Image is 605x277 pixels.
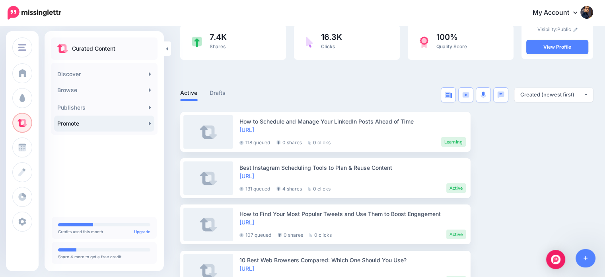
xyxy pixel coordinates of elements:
li: 0 shares [276,137,302,147]
button: Created (newest first) [514,88,593,102]
div: How to Schedule and Manage Your LinkedIn Posts Ahead of Time [239,117,466,126]
img: curate.png [57,44,68,53]
img: pointer-grey.png [308,141,311,145]
a: Active [180,88,198,98]
img: share-grey.png [278,233,282,237]
div: v 4.0.25 [22,13,39,19]
img: logo_orange.svg [13,13,19,19]
img: pointer-grey.png [308,187,311,191]
img: prize-red.png [420,36,428,48]
p: Visibility: [526,26,588,33]
div: How to Find Your Most Popular Tweets and Use Them to Boost Engagement [239,210,466,218]
img: pencil.png [573,28,578,32]
li: 0 shares [278,230,303,239]
img: clock-grey-darker.png [239,187,243,191]
span: Shares [210,43,226,49]
li: 4 shares [276,183,302,193]
a: Browse [54,82,154,98]
li: 0 clicks [308,183,331,193]
a: View Profile [526,40,588,54]
div: Keywords by Traffic [88,47,134,52]
li: Learning [441,137,466,147]
a: Public [557,26,578,32]
li: 107 queued [239,230,271,239]
span: 7.4K [210,33,227,41]
img: tab_domain_overview_orange.svg [21,46,28,53]
img: share-grey.png [276,187,280,191]
img: Missinglettr [8,6,61,20]
img: video-blue.png [462,92,469,98]
img: clock-grey-darker.png [239,141,243,145]
li: Active [446,183,466,193]
div: Domain: [DOMAIN_NAME] [21,21,88,27]
span: 100% [436,33,467,41]
li: 0 clicks [308,137,331,147]
img: microphone.png [480,91,486,98]
div: Open Intercom Messenger [546,250,565,269]
a: My Account [525,3,593,23]
img: menu.png [18,44,26,51]
img: share-grey.png [276,140,280,145]
a: [URL] [239,219,254,226]
img: pointer-grey.png [309,233,312,237]
a: Promote [54,116,154,132]
a: [URL] [239,126,254,133]
a: Drafts [210,88,226,98]
a: Publishers [54,100,154,116]
img: chat-square-blue.png [497,91,504,98]
img: clock-grey-darker.png [239,233,243,237]
img: share-green.png [192,37,202,47]
img: pointer-purple.png [306,37,313,48]
div: 10 Best Web Browsers Compared: Which One Should You Use? [239,256,466,264]
p: Curated Content [72,44,115,53]
a: Discover [54,66,154,82]
img: article-blue.png [445,92,452,98]
span: Clicks [321,43,335,49]
img: website_grey.svg [13,21,19,27]
span: 16.3K [321,33,342,41]
div: Domain Overview [30,47,71,52]
div: Best Instagram Scheduling Tools to Plan & Reuse Content [239,163,466,172]
li: 0 clicks [309,230,332,239]
div: Created (newest first) [520,91,584,98]
img: tab_keywords_by_traffic_grey.svg [79,46,86,53]
li: 131 queued [239,183,270,193]
a: [URL] [239,265,254,272]
li: 118 queued [239,137,270,147]
span: Quality Score [436,43,467,49]
a: [URL] [239,173,254,179]
li: Active [446,230,466,239]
